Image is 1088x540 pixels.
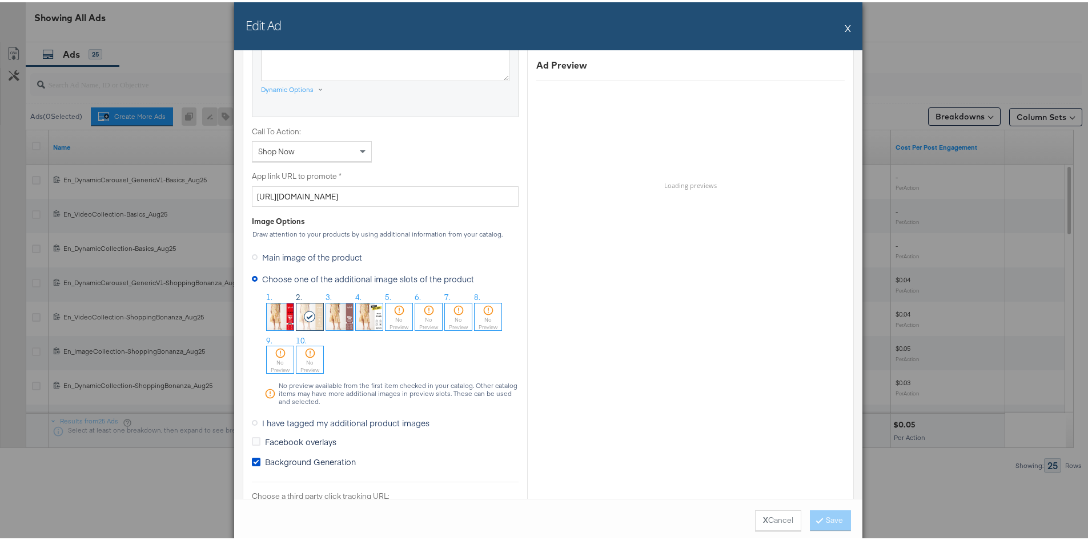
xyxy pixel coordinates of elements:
button: X [845,14,851,37]
span: 9. [266,333,272,344]
span: Facebook overlays [265,434,336,445]
div: Image Options [252,214,305,225]
button: XCancel [755,508,801,529]
span: 3. [326,290,332,301]
span: 8. [474,290,480,301]
span: 5. [385,290,391,301]
span: Background Generation [265,454,356,465]
span: 4. [355,290,362,301]
div: No Preview [267,357,294,371]
label: App link URL to promote * [252,169,519,179]
strong: X [763,513,768,523]
div: Dynamic Options [261,83,314,92]
input: Add URL that will be shown to people who see your ad [252,184,519,205]
h2: Edit Ad [246,14,281,31]
div: Ad Preview [536,57,845,70]
span: 10. [296,333,307,344]
div: No preview available from the first item checked in your catalog. Other catalog items may have mo... [278,379,519,403]
img: ua4-QgSN2w8NnU4UhIs1eQ.jpg [356,301,383,328]
div: No Preview [296,357,323,371]
div: Draw attention to your products by using additional information from your catalog. [252,228,519,236]
span: Shop Now [258,144,295,154]
span: Choose one of the additional image slots of the product [262,271,474,282]
span: 6. [415,290,421,301]
span: 7. [444,290,451,301]
img: 54gjnM7SS_cptfb-MfwZQQ.jpg [267,301,294,328]
span: 2. [296,290,302,301]
span: I have tagged my additional product images [262,415,429,426]
div: No Preview [415,314,442,329]
div: No Preview [445,314,472,329]
span: Main image of the product [262,249,362,261]
div: No Preview [475,314,501,329]
img: ROxAVGXdruyeqHV-8WLvWg.jpg [326,301,353,328]
h6: Loading previews [528,179,853,187]
label: Call To Action: [252,124,372,135]
div: No Preview [386,314,412,329]
span: 1. [266,290,272,301]
label: Choose a third party click tracking URL: [252,489,519,499]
